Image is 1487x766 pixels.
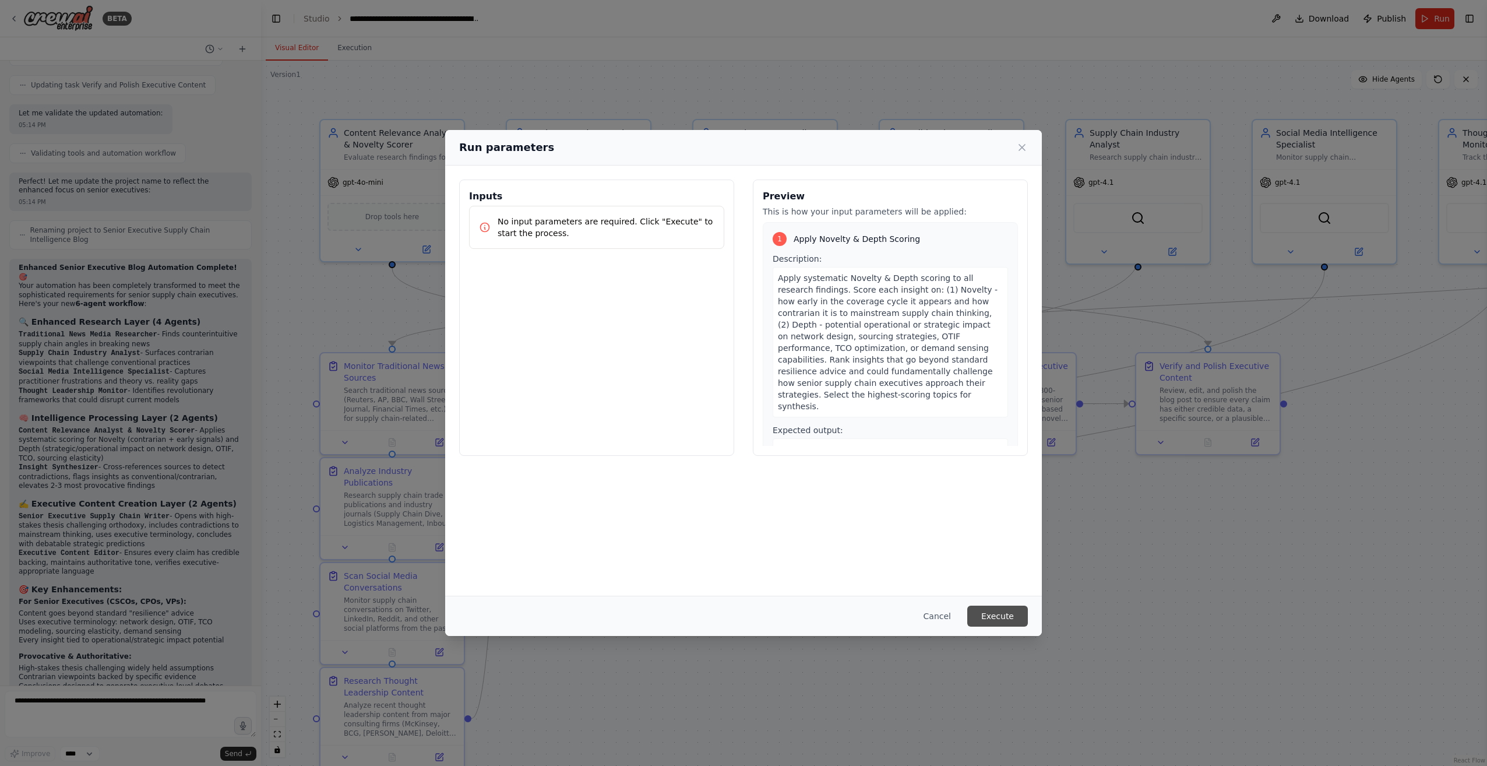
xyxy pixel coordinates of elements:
span: Expected output: [773,426,843,435]
button: Cancel [914,606,960,627]
div: 1 [773,232,787,246]
p: This is how your input parameters will be applied: [763,206,1018,217]
span: Description: [773,254,822,263]
h3: Inputs [469,189,724,203]
span: Apply Novelty & Depth Scoring [794,233,920,245]
span: A ranked analysis of insights with explicit Novelty and [PERSON_NAME] scores for each finding. In... [778,445,1002,559]
h2: Run parameters [459,139,554,156]
h3: Preview [763,189,1018,203]
button: Execute [967,606,1028,627]
p: No input parameters are required. Click "Execute" to start the process. [498,216,714,239]
span: Apply systematic Novelty & Depth scoring to all research findings. Score each insight on: (1) Nov... [778,273,998,411]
